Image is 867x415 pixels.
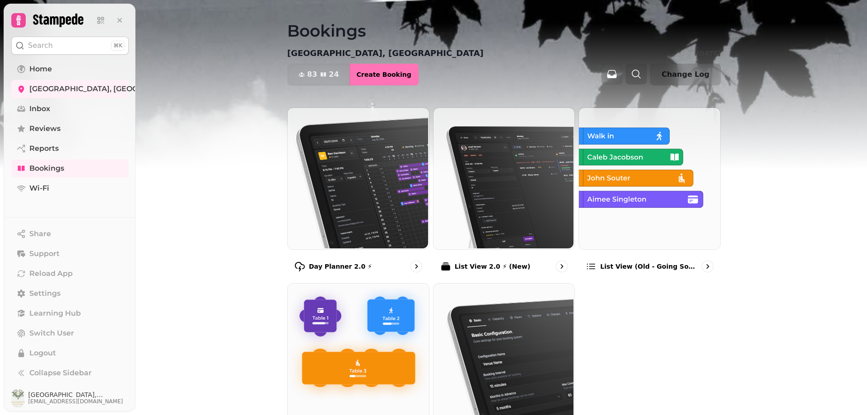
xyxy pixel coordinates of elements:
span: Switch User [29,328,74,339]
button: Share [11,225,129,243]
a: List view (Old - going soon)List view (Old - going soon) [578,107,721,280]
span: Support [29,248,60,259]
span: Create Booking [357,71,411,78]
div: ⌘K [111,41,125,51]
img: List View 2.0 ⚡ (New) [433,107,574,248]
span: Bookings [29,163,64,174]
span: Settings [29,288,61,299]
p: Day Planner 2.0 ⚡ [309,262,372,271]
span: 83 [307,71,317,78]
a: Wi-Fi [11,179,129,197]
span: Logout [29,348,56,359]
span: Inbox [29,103,50,114]
span: [EMAIL_ADDRESS][DOMAIN_NAME] [28,398,129,405]
span: [GEOGRAPHIC_DATA], [GEOGRAPHIC_DATA] [29,84,194,94]
button: 8324 [288,64,350,85]
span: 24 [329,71,339,78]
p: [DATE] [697,49,721,58]
a: Bookings [11,159,129,177]
a: Day Planner 2.0 ⚡Day Planner 2.0 ⚡ [287,107,429,280]
span: Change Log [662,71,709,78]
button: Support [11,245,129,263]
button: Create Booking [350,64,419,85]
img: List view (Old - going soon) [578,107,719,248]
img: User avatar [11,389,24,407]
a: [GEOGRAPHIC_DATA], [GEOGRAPHIC_DATA] [11,80,129,98]
button: Reload App [11,265,129,283]
button: User avatar[GEOGRAPHIC_DATA], [GEOGRAPHIC_DATA][EMAIL_ADDRESS][DOMAIN_NAME] [11,389,129,407]
p: Search [28,40,53,51]
a: Inbox [11,100,129,118]
svg: go to [557,262,566,271]
a: Reviews [11,120,129,138]
span: Learning Hub [29,308,81,319]
button: Switch User [11,324,129,342]
a: Learning Hub [11,304,129,322]
button: Collapse Sidebar [11,364,129,382]
img: Day Planner 2.0 ⚡ [287,107,428,248]
a: Home [11,60,129,78]
a: Settings [11,284,129,303]
a: Reports [11,140,129,158]
p: List View 2.0 ⚡ (New) [455,262,531,271]
span: Share [29,228,51,239]
svg: go to [703,262,712,271]
button: Change Log [650,64,721,85]
a: List View 2.0 ⚡ (New)List View 2.0 ⚡ (New) [433,107,575,280]
span: Home [29,64,52,75]
svg: go to [412,262,421,271]
p: [GEOGRAPHIC_DATA], [GEOGRAPHIC_DATA] [287,47,484,60]
span: Wi-Fi [29,183,49,194]
button: Search⌘K [11,37,129,55]
span: Reports [29,143,59,154]
span: Reviews [29,123,61,134]
span: [GEOGRAPHIC_DATA], [GEOGRAPHIC_DATA] [28,392,129,398]
span: Collapse Sidebar [29,368,92,378]
p: List view (Old - going soon) [600,262,698,271]
span: Reload App [29,268,73,279]
button: Logout [11,344,129,362]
